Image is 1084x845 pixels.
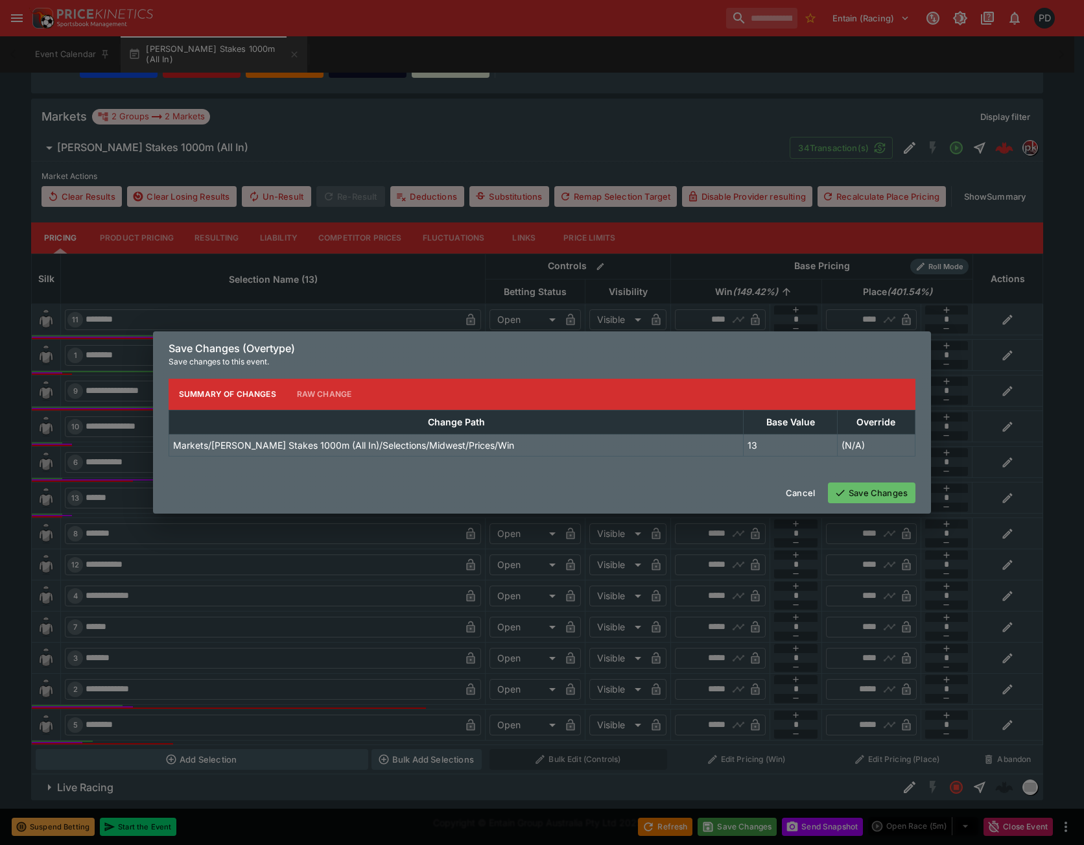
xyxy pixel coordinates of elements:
button: Save Changes [828,482,915,503]
button: Cancel [778,482,823,503]
button: Raw Change [287,379,362,410]
th: Base Value [744,410,838,434]
h6: Save Changes (Overtype) [169,342,915,355]
th: Change Path [169,410,744,434]
td: (N/A) [837,434,915,456]
th: Override [837,410,915,434]
p: Save changes to this event. [169,355,915,368]
button: Summary of Changes [169,379,287,410]
td: 13 [744,434,838,456]
p: Markets/[PERSON_NAME] Stakes 1000m (All In)/Selections/Midwest/Prices/Win [173,438,514,452]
